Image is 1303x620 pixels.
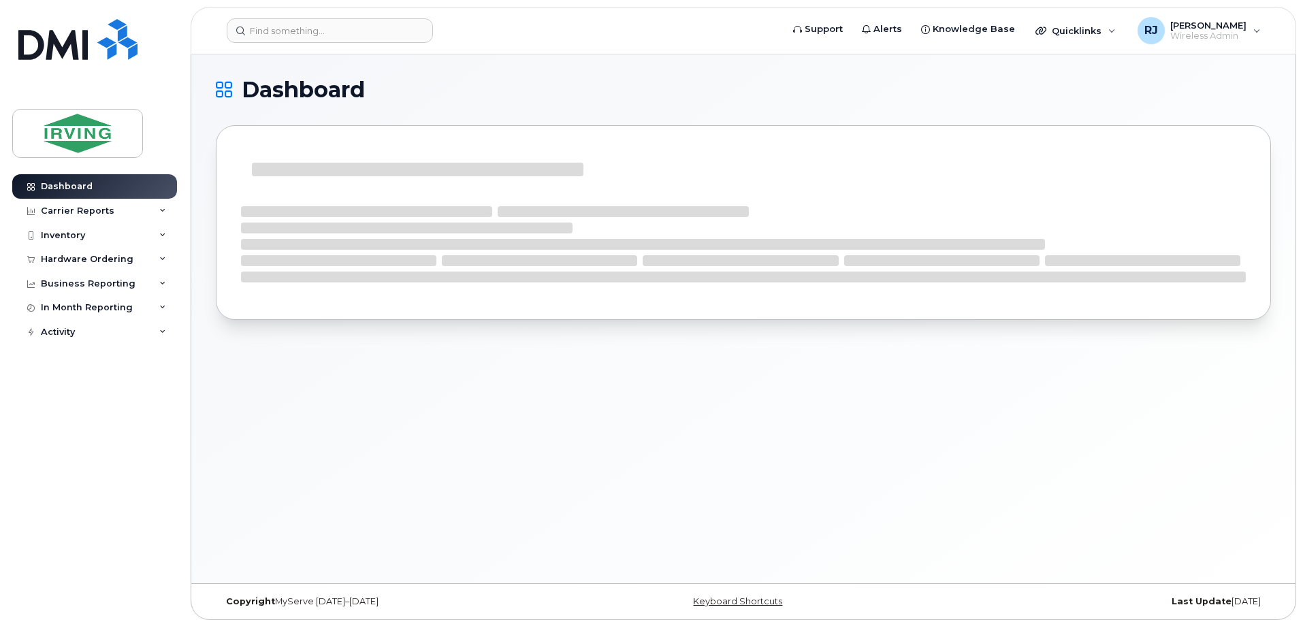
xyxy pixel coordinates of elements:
div: MyServe [DATE]–[DATE] [216,596,568,607]
strong: Copyright [226,596,275,606]
strong: Last Update [1172,596,1232,606]
a: Keyboard Shortcuts [693,596,782,606]
span: Dashboard [242,80,365,100]
div: [DATE] [919,596,1271,607]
